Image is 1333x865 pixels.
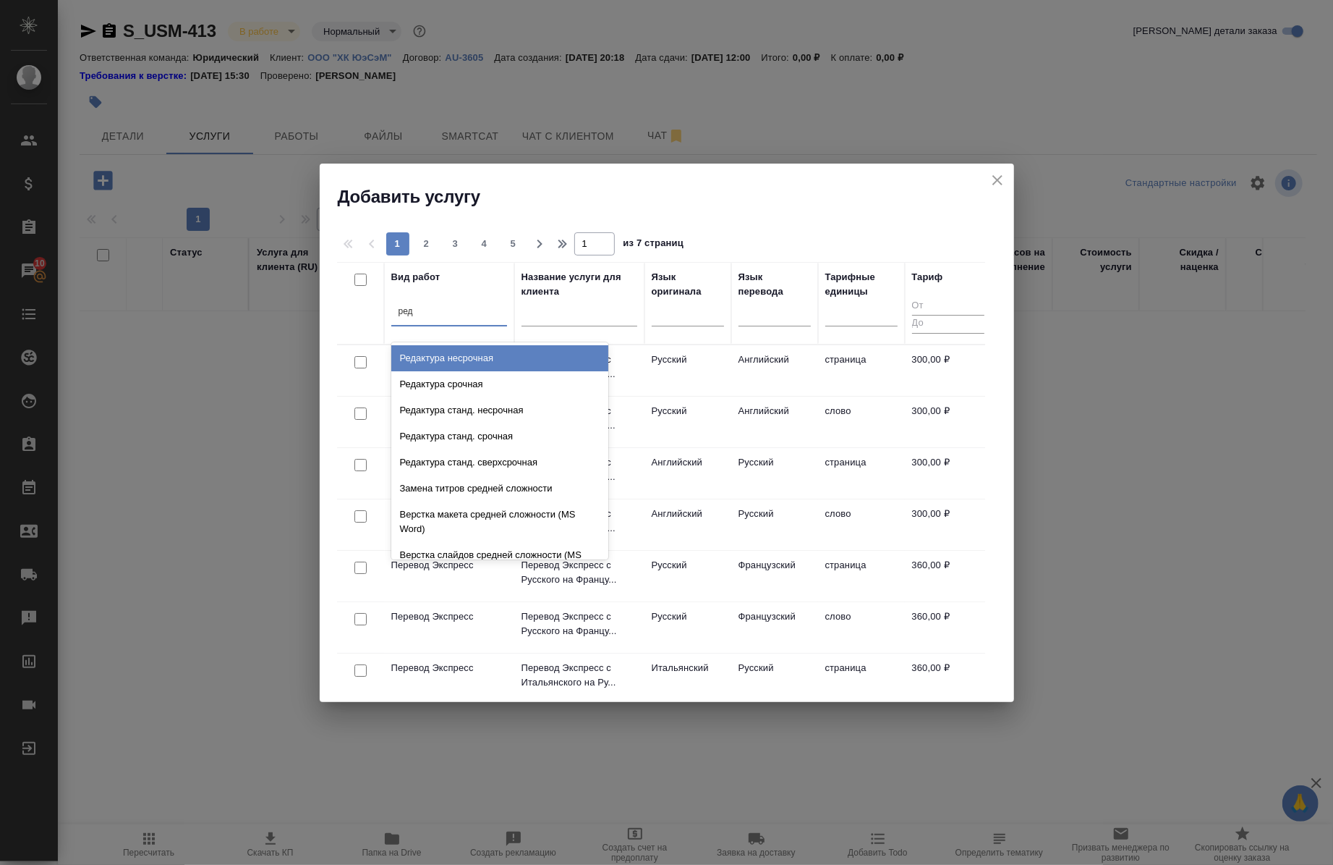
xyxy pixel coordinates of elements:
td: Русский [731,448,818,499]
p: Перевод Экспресс с Русского на Францу... [521,609,637,638]
button: 3 [444,232,467,256]
button: 2 [415,232,438,256]
td: 300,00 ₽ [905,499,992,550]
td: Французский [731,551,818,602]
div: Язык оригинала [652,270,724,299]
div: Название услуги для клиента [521,270,637,299]
button: 5 [502,232,525,256]
td: Русский [644,602,731,653]
div: Редактура станд. несрочная [391,397,608,423]
td: слово [818,397,905,447]
td: 360,00 ₽ [905,551,992,602]
td: слово [818,602,905,653]
div: Редактура несрочная [391,345,608,371]
div: Верстка макета средней сложности (MS Word) [391,502,608,542]
div: Язык перевода [738,270,811,299]
p: Перевод Экспресс с Русского на Францу... [521,558,637,587]
td: Итальянский [644,654,731,704]
td: Английский [731,397,818,447]
span: из 7 страниц [623,235,684,256]
p: Перевод Экспресс [391,661,507,675]
td: 360,00 ₽ [905,654,992,704]
td: Русский [644,345,731,396]
td: Английский [731,345,818,396]
td: 300,00 ₽ [905,448,992,499]
td: Русский [644,551,731,602]
div: Редактура срочная [391,371,608,397]
span: 5 [502,237,525,251]
td: Русский [731,654,818,704]
td: Русский [644,397,731,447]
h2: Добавить услугу [338,185,1014,208]
div: Тарифные единицы [825,270,898,299]
td: Французский [731,602,818,653]
td: слово [818,499,905,550]
td: 300,00 ₽ [905,345,992,396]
div: Редактура станд. срочная [391,423,608,450]
td: страница [818,654,905,704]
td: страница [818,448,905,499]
p: Перевод Экспресс [391,609,507,624]
td: Английский [644,448,731,499]
td: страница [818,345,905,396]
p: Перевод Экспресс с Итальянского на Ру... [521,661,637,690]
td: Русский [731,499,818,550]
div: Верстка слайдов средней сложности (MS PowerPoint) [391,542,608,583]
span: 2 [415,237,438,251]
td: 300,00 ₽ [905,397,992,447]
div: Редактура станд. сверхсрочная [391,450,608,476]
input: До [912,315,984,333]
button: 4 [473,232,496,256]
div: Тариф [912,270,943,284]
div: Вид работ [391,270,440,284]
p: Перевод Экспресс [391,558,507,573]
span: 4 [473,237,496,251]
span: 3 [444,237,467,251]
td: Английский [644,499,731,550]
button: close [987,169,1008,191]
input: От [912,298,984,316]
td: 360,00 ₽ [905,602,992,653]
td: страница [818,551,905,602]
div: Замена титров средней сложности [391,476,608,502]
